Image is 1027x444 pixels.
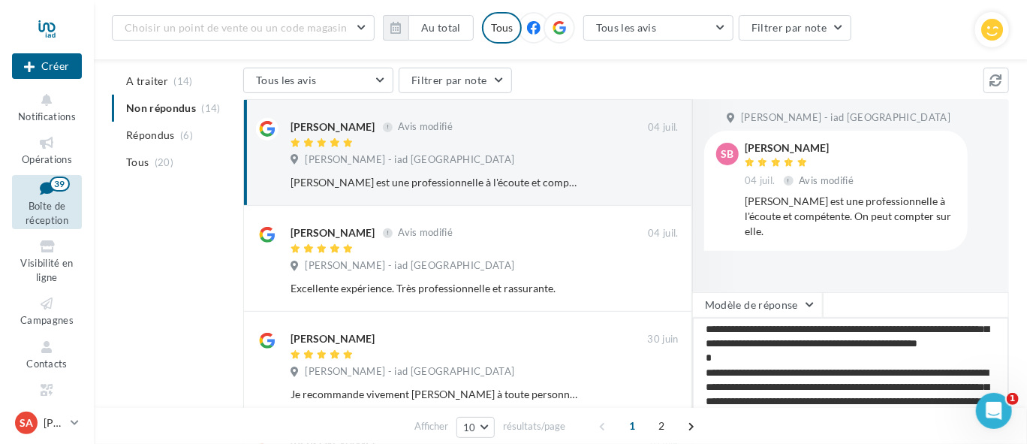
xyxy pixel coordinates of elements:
span: 2 [650,414,674,438]
span: 30 juin [648,333,679,346]
span: Avis modifié [398,227,453,239]
div: [PERSON_NAME] [291,331,375,346]
span: résultats/page [503,419,565,433]
span: 04 juil. [648,121,679,134]
button: Tous les avis [243,68,393,93]
span: SA [20,415,33,430]
button: Au total [383,15,474,41]
div: [PERSON_NAME] est une professionnelle à l'écoute et compétente. On peut compter sur elle. [291,175,581,190]
span: Contacts [26,358,68,370]
span: Notifications [18,110,76,122]
a: SA [PERSON_NAME] [12,409,82,437]
span: [PERSON_NAME] - iad [GEOGRAPHIC_DATA] [305,365,514,379]
a: Contacts [12,336,82,373]
span: Répondus [126,128,175,143]
span: A traiter [126,74,168,89]
span: Choisir un point de vente ou un code magasin [125,21,347,34]
span: [PERSON_NAME] - iad [GEOGRAPHIC_DATA] [305,259,514,273]
span: Avis modifié [398,121,453,133]
button: Notifications [12,89,82,125]
span: Avis modifié [799,174,854,186]
span: [PERSON_NAME] - iad [GEOGRAPHIC_DATA] [305,153,514,167]
span: Campagnes [20,314,74,326]
a: Campagnes [12,292,82,329]
div: [PERSON_NAME] est une professionnelle à l'écoute et compétente. On peut compter sur elle. [745,194,956,239]
span: Tous les avis [256,74,317,86]
button: Filtrer par note [739,15,852,41]
span: 1 [1007,393,1019,405]
span: [PERSON_NAME] - iad [GEOGRAPHIC_DATA] [741,111,950,125]
span: 04 juil. [648,227,679,240]
a: Opérations [12,131,82,168]
span: (20) [155,156,173,168]
div: [PERSON_NAME] [745,143,857,153]
span: 04 juil. [745,174,776,188]
span: Opérations [22,153,72,165]
button: Créer [12,53,82,79]
div: Excellente expérience. Très professionnelle et rassurante. [291,281,581,296]
div: Tous [482,12,522,44]
span: Afficher [414,419,448,433]
span: 10 [463,421,476,433]
iframe: Intercom live chat [976,393,1012,429]
span: (6) [180,129,193,141]
button: Tous les avis [583,15,733,41]
a: Médiathèque [12,379,82,415]
button: Modèle de réponse [692,292,823,318]
span: Tous les avis [596,21,657,34]
a: Visibilité en ligne [12,235,82,286]
span: 1 [621,414,645,438]
div: Je recommande vivement [PERSON_NAME] à toute personne souhaitant vendre ou acheter un bien immobi... [291,387,581,402]
span: Tous [126,155,149,170]
button: Choisir un point de vente ou un code magasin [112,15,375,41]
div: [PERSON_NAME] [291,225,375,240]
span: SB [721,146,734,162]
a: Boîte de réception39 [12,175,82,230]
span: Boîte de réception [26,200,68,226]
button: 10 [456,417,495,438]
div: 39 [50,177,70,192]
div: Nouvelle campagne [12,53,82,79]
button: Filtrer par note [399,68,512,93]
span: (14) [174,75,193,87]
p: [PERSON_NAME] [44,415,65,430]
button: Au total [408,15,474,41]
div: [PERSON_NAME] [291,119,375,134]
span: Visibilité en ligne [20,257,73,283]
